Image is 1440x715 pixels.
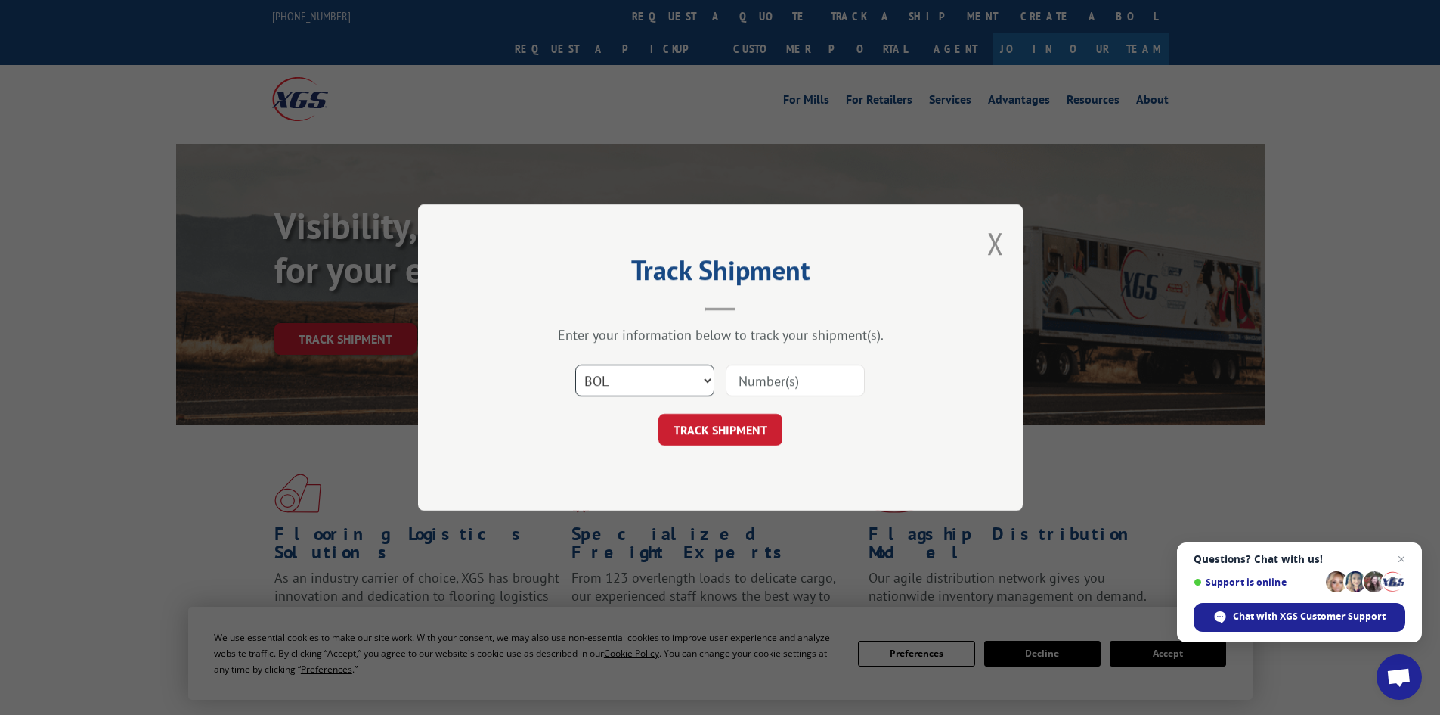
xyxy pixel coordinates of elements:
[658,414,782,446] button: TRACK SHIPMENT
[494,260,947,288] h2: Track Shipment
[1194,577,1321,588] span: Support is online
[494,326,947,344] div: Enter your information below to track your shipment(s).
[1233,610,1386,623] span: Chat with XGS Customer Support
[726,365,865,396] input: Number(s)
[1194,553,1405,565] span: Questions? Chat with us!
[1392,550,1411,568] span: Close chat
[1194,603,1405,632] div: Chat with XGS Customer Support
[1377,654,1422,700] div: Open chat
[987,223,1004,263] button: Close modal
